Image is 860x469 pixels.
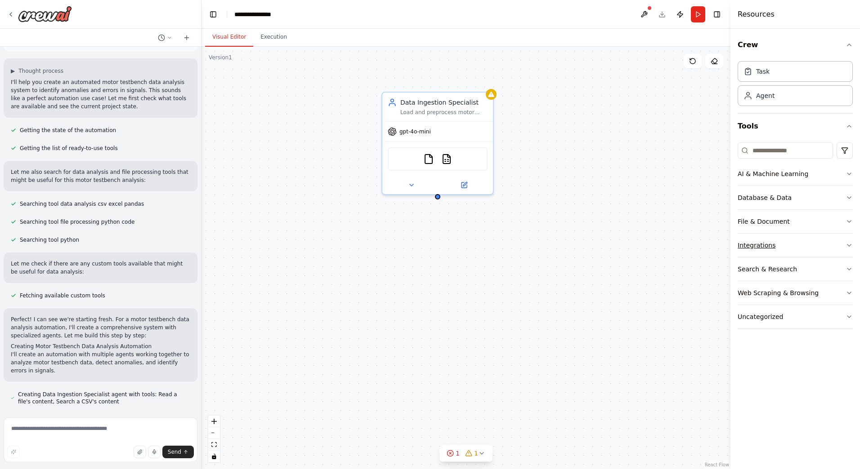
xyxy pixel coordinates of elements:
span: Fetching available custom tools [20,292,105,299]
button: 11 [439,445,493,462]
span: Searching tool file processing python code [20,218,134,226]
p: I'll help you create an automated motor testbench data analysis system to identify anomalies and ... [11,78,190,111]
div: Web Scraping & Browsing [738,288,819,297]
span: ▶ [11,67,15,75]
button: Hide right sidebar [711,8,723,21]
div: Task [756,67,770,76]
button: Click to speak your automation idea [148,446,161,458]
span: Send [168,448,181,456]
button: Visual Editor [205,28,253,47]
button: Start a new chat [179,32,194,43]
div: Data Ingestion Specialist [400,98,488,107]
div: Load and preprocess motor testbench data from {data_source}, ensuring data quality and proper for... [400,109,488,116]
button: Search & Research [738,257,853,281]
a: React Flow attribution [705,462,729,467]
button: Improve this prompt [7,446,20,458]
img: Logo [18,6,72,22]
h4: Resources [738,9,775,20]
div: File & Document [738,217,790,226]
button: zoom out [208,427,220,439]
button: Integrations [738,234,853,257]
nav: breadcrumb [234,10,279,19]
span: Thought process [18,67,63,75]
div: Database & Data [738,193,792,202]
button: Execution [253,28,294,47]
div: Integrations [738,241,775,250]
button: Tools [738,114,853,139]
button: Upload files [134,446,146,458]
button: toggle interactivity [208,451,220,462]
p: I'll create an automation with multiple agents working together to analyze motor testbench data, ... [11,350,190,375]
div: Version 1 [209,54,232,61]
button: Uncategorized [738,305,853,328]
button: Database & Data [738,186,853,209]
button: fit view [208,439,220,451]
button: Hide left sidebar [207,8,219,21]
div: Data Ingestion SpecialistLoad and preprocess motor testbench data from {data_source}, ensuring da... [381,92,494,195]
p: Let me also search for data analysis and file processing tools that might be useful for this moto... [11,168,190,184]
button: File & Document [738,210,853,233]
div: AI & Machine Learning [738,169,808,178]
span: 1 [474,449,478,458]
button: Switch to previous chat [154,32,176,43]
button: Crew [738,32,853,58]
span: Getting the state of the automation [20,127,116,134]
button: ▶Thought process [11,67,63,75]
button: Open in side panel [439,180,489,190]
p: Perfect! I can see we're starting fresh. For a motor testbench data analysis automation, I'll cre... [11,315,190,340]
div: Agent [756,91,775,100]
p: Let me check if there are any custom tools available that might be useful for data analysis: [11,260,190,276]
span: Getting the list of ready-to-use tools [20,145,118,152]
div: Search & Research [738,265,797,274]
img: CSVSearchTool [441,154,452,164]
span: Searching tool python [20,236,79,243]
span: gpt-4o-mini [399,128,431,135]
span: Searching tool data analysis csv excel pandas [20,200,144,208]
div: Tools [738,139,853,336]
span: 1 [456,449,460,458]
button: AI & Machine Learning [738,162,853,186]
div: Uncategorized [738,312,783,321]
div: React Flow controls [208,416,220,462]
button: zoom in [208,416,220,427]
button: Web Scraping & Browsing [738,281,853,305]
img: FileReadTool [423,154,434,164]
span: Creating Data Ingestion Specialist agent with tools: Read a file's content, Search a CSV's content [18,391,190,405]
div: Crew [738,58,853,113]
h2: Creating Motor Testbench Data Analysis Automation [11,342,190,350]
button: Send [162,446,194,458]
